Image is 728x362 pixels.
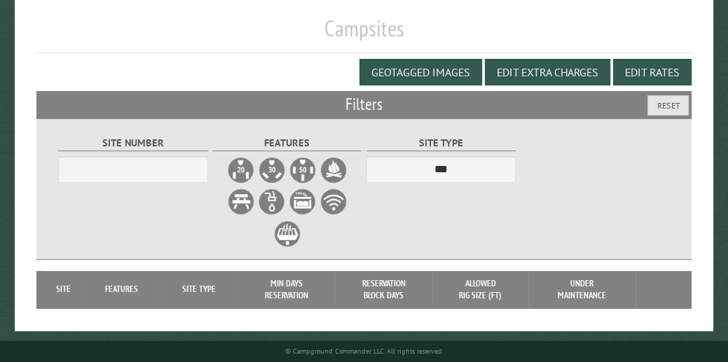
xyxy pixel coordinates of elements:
button: Edit Rates [613,59,692,85]
th: Reservation Block Days [335,271,432,308]
label: Sewer Hookup [289,188,317,216]
label: Firepit [320,156,348,184]
label: 50A Electrical Hookup [289,156,317,184]
label: Site Number [58,135,207,151]
th: Allowed Rig Size (ft) [432,271,528,308]
button: Edit Extra Charges [485,59,610,85]
h1: Campsites [36,15,692,53]
label: Picnic Table [227,188,255,216]
label: Grill [273,220,301,248]
th: Site [43,271,83,308]
th: Under Maintenance [528,271,636,308]
label: Features [212,135,362,151]
th: Min Days Reservation [238,271,335,308]
label: WiFi Service [320,188,348,216]
label: 20A Electrical Hookup [227,156,255,184]
label: Water Hookup [258,188,286,216]
button: Reset [647,95,689,116]
th: Features [83,271,160,308]
small: © Campground Commander LLC. All rights reserved. [285,347,444,356]
th: Site Type [160,271,238,308]
label: Site Type [366,135,516,151]
button: Geotagged Images [359,59,482,85]
label: 30A Electrical Hookup [258,156,286,184]
h2: Filters [36,91,692,118]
